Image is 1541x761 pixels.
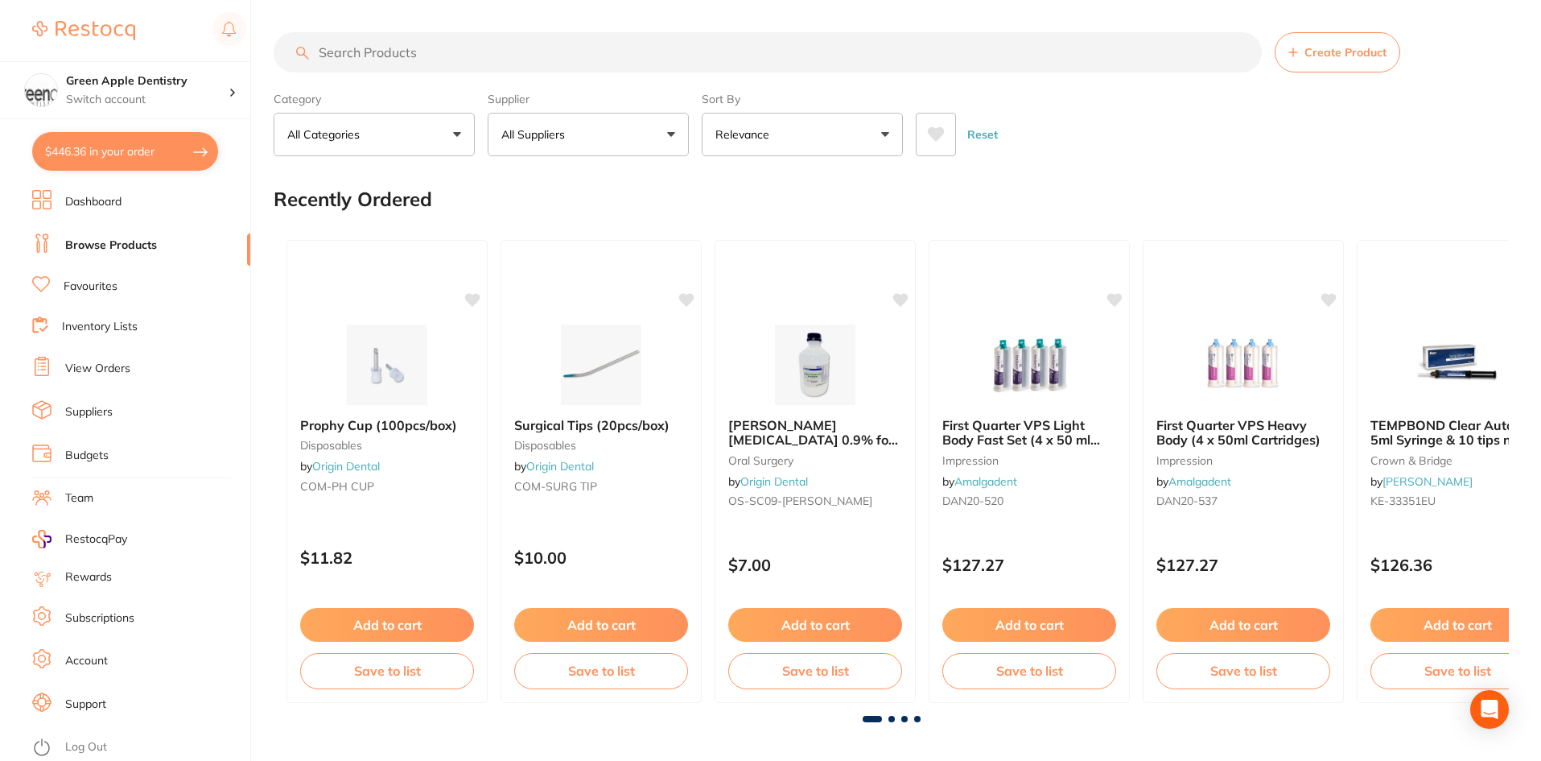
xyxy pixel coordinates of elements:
button: Add to cart [300,608,474,642]
small: oral surgery [728,454,902,467]
small: COM-PH CUP [300,480,474,493]
a: [PERSON_NAME] [1382,474,1473,489]
span: by [300,459,380,474]
input: Search Products [274,32,1262,72]
button: Reset [962,113,1003,156]
button: Save to list [300,653,474,689]
a: Browse Products [65,238,157,254]
a: Origin Dental [740,474,808,489]
a: Rewards [65,569,112,585]
img: Baxter Sodium Chloride 0.9% for Irrigation 1000ml Bottle [763,325,867,405]
small: DAN20-520 [942,494,1116,507]
a: Account [65,653,108,669]
p: All Categories [287,126,366,143]
b: Prophy Cup (100pcs/box) [300,418,474,432]
label: Supplier [488,92,689,106]
small: disposables [514,439,688,452]
button: Add to cart [942,608,1116,642]
span: by [514,459,594,474]
a: View Orders [65,361,130,377]
p: Switch account [66,92,229,108]
button: Add to cart [514,608,688,642]
h2: Recently Ordered [274,188,432,211]
a: Restocq Logo [32,12,135,49]
label: Sort By [702,92,903,106]
span: by [1370,474,1473,489]
a: Suppliers [65,404,113,420]
a: Favourites [64,279,117,295]
img: Prophy Cup (100pcs/box) [335,325,439,405]
small: OS-SC09-[PERSON_NAME] [728,494,902,507]
button: Add to cart [728,608,902,642]
img: RestocqPay [32,530,52,548]
small: COM-SURG TIP [514,480,688,493]
button: All Suppliers [488,113,689,156]
b: First Quarter VPS Heavy Body (4 x 50ml Cartridges) [1156,418,1330,448]
a: Amalgadent [954,474,1017,489]
button: $446.36 in your order [32,132,218,171]
small: disposables [300,439,474,452]
a: Budgets [65,448,109,464]
span: RestocqPay [65,531,127,548]
button: Save to list [728,653,902,689]
small: impression [942,454,1116,467]
p: $127.27 [942,556,1116,574]
span: Create Product [1304,46,1386,59]
button: Save to list [514,653,688,689]
p: $7.00 [728,556,902,574]
img: First Quarter VPS Light Body Fast Set (4 x 50 ml Cartridges) [977,325,1082,405]
img: Restocq Logo [32,21,135,40]
b: Surgical Tips (20pcs/box) [514,418,688,432]
p: $10.00 [514,548,688,567]
a: Dashboard [65,194,122,210]
p: $11.82 [300,548,474,567]
img: Surgical Tips (20pcs/box) [549,325,653,405]
p: Relevance [715,126,776,143]
button: Add to cart [1156,608,1330,642]
img: TEMPBOND Clear Automix 5ml Syringe & 10 tips no triclosan [1405,325,1510,405]
b: Baxter Sodium Chloride 0.9% for Irrigation 1000ml Bottle [728,418,902,448]
label: Category [274,92,475,106]
a: Log Out [65,739,107,755]
a: Origin Dental [526,459,594,474]
div: Open Intercom Messenger [1470,690,1509,729]
small: impression [1156,454,1330,467]
a: Subscriptions [65,610,134,627]
button: Relevance [702,113,903,156]
img: Green Apple Dentistry [25,74,57,106]
button: Save to list [942,653,1116,689]
a: RestocqPay [32,530,127,548]
button: Save to list [1156,653,1330,689]
b: First Quarter VPS Light Body Fast Set (4 x 50 ml Cartridges) [942,418,1116,448]
button: Create Product [1275,32,1400,72]
span: by [1156,474,1231,489]
a: Inventory Lists [62,319,138,335]
p: $127.27 [1156,556,1330,574]
img: First Quarter VPS Heavy Body (4 x 50ml Cartridges) [1191,325,1296,405]
a: Support [65,697,106,713]
button: Log Out [32,735,245,761]
small: DAN20-537 [1156,494,1330,507]
a: Origin Dental [312,459,380,474]
p: All Suppliers [501,126,571,143]
button: All Categories [274,113,475,156]
h4: Green Apple Dentistry [66,73,229,89]
span: by [942,474,1017,489]
span: by [728,474,808,489]
a: Team [65,490,93,507]
a: Amalgadent [1168,474,1231,489]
